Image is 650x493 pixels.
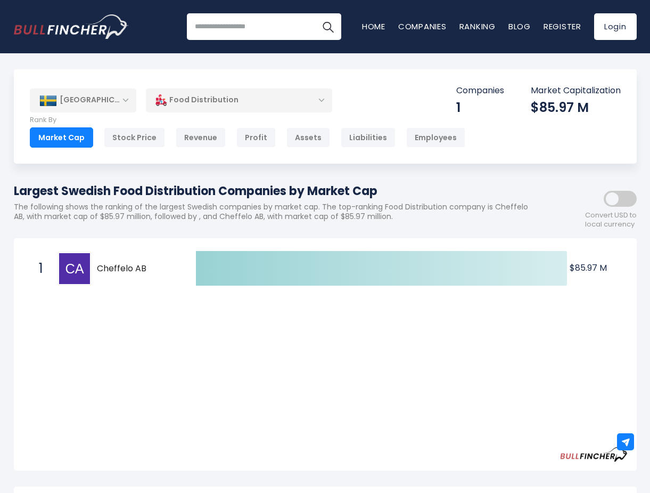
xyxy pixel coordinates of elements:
[341,127,396,148] div: Liabilities
[585,211,637,229] span: Convert USD to local currency
[30,127,93,148] div: Market Cap
[30,116,465,125] p: Rank By
[14,14,129,39] img: Bullfincher logo
[30,88,136,112] div: [GEOGRAPHIC_DATA]
[104,127,165,148] div: Stock Price
[459,21,496,32] a: Ranking
[362,21,385,32] a: Home
[398,21,447,32] a: Companies
[406,127,465,148] div: Employees
[570,262,607,274] text: $85.97 M
[34,260,44,278] span: 1
[236,127,276,148] div: Profit
[456,99,504,116] div: 1
[456,85,504,96] p: Companies
[59,253,90,284] img: Cheffelo AB
[508,21,531,32] a: Blog
[544,21,581,32] a: Register
[14,182,541,200] h1: Largest Swedish Food Distribution Companies by Market Cap
[14,202,541,221] p: The following shows the ranking of the largest Swedish companies by market cap. The top-ranking F...
[146,88,332,112] div: Food Distribution
[315,13,341,40] button: Search
[176,127,226,148] div: Revenue
[531,85,621,96] p: Market Capitalization
[14,14,128,39] a: Go to homepage
[594,13,637,40] a: Login
[531,99,621,116] div: $85.97 M
[97,263,177,274] span: Cheffelo AB
[286,127,330,148] div: Assets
